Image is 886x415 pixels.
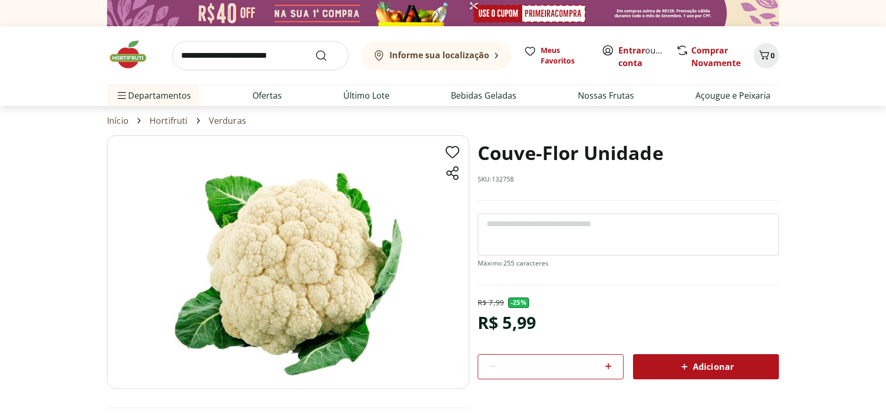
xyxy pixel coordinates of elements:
a: Nossas Frutas [578,89,634,102]
img: Couve-Flor Unidade [107,135,469,389]
a: Bebidas Geladas [451,89,516,102]
p: SKU: 132758 [478,175,514,184]
input: search [172,41,349,70]
span: Departamentos [115,83,191,108]
span: 0 [771,50,775,60]
a: Início [107,116,129,125]
span: Meus Favoritos [541,45,589,66]
a: Último Lote [343,89,389,102]
a: Verduras [209,116,246,125]
button: Submit Search [315,49,340,62]
a: Entrar [618,45,645,56]
button: Informe sua localização [361,41,511,70]
h1: Couve-Flor Unidade [478,135,663,171]
span: ou [618,44,665,69]
a: Hortifruti [150,116,188,125]
button: Carrinho [754,43,779,68]
button: Adicionar [633,354,779,379]
b: Informe sua localização [389,49,489,61]
span: Adicionar [678,360,734,373]
a: Ofertas [252,89,282,102]
p: R$ 7,99 [478,297,504,308]
span: - 25 % [508,297,529,308]
a: Criar conta [618,45,676,69]
img: Hortifruti [107,39,160,70]
a: Comprar Novamente [691,45,741,69]
a: Meus Favoritos [524,45,589,66]
div: R$ 5,99 [478,308,536,337]
button: Menu [115,83,128,108]
a: Açougue e Peixaria [695,89,771,102]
